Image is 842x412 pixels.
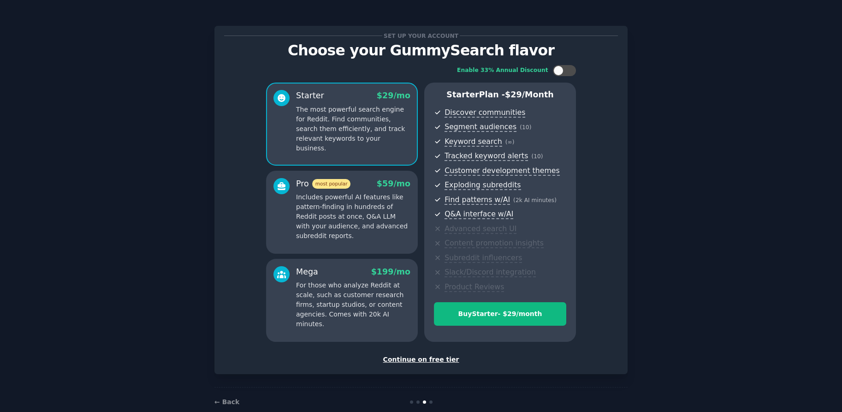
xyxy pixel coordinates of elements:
span: Tracked keyword alerts [445,151,528,161]
span: ( 2k AI minutes ) [513,197,557,203]
span: $ 199 /mo [371,267,410,276]
span: ( ∞ ) [505,139,515,145]
span: $ 29 /mo [377,91,410,100]
span: Slack/Discord integration [445,268,536,277]
span: Customer development themes [445,166,560,176]
a: ← Back [214,398,239,406]
div: Buy Starter - $ 29 /month [434,309,566,319]
span: Subreddit influencers [445,253,522,263]
div: Pro [296,178,350,190]
span: Segment audiences [445,122,516,132]
span: Exploding subreddits [445,180,521,190]
span: $ 59 /mo [377,179,410,188]
span: Content promotion insights [445,239,544,248]
span: Find patterns w/AI [445,195,510,205]
span: Discover communities [445,108,525,118]
span: Keyword search [445,137,502,147]
div: Continue on free tier [224,355,618,364]
span: ( 10 ) [531,153,543,160]
span: most popular [312,179,351,189]
span: $ 29 /month [505,90,554,99]
span: ( 10 ) [520,124,531,131]
div: Mega [296,266,318,278]
p: The most powerful search engine for Reddit. Find communities, search them efficiently, and track ... [296,105,410,153]
p: Starter Plan - [434,89,566,101]
span: Q&A interface w/AI [445,209,513,219]
button: BuyStarter- $29/month [434,302,566,326]
p: Includes powerful AI features like pattern-finding in hundreds of Reddit posts at once, Q&A LLM w... [296,192,410,241]
span: Product Reviews [445,282,504,292]
span: Advanced search UI [445,224,516,234]
div: Starter [296,90,324,102]
p: Choose your GummySearch flavor [224,42,618,59]
div: Enable 33% Annual Discount [457,66,548,75]
span: Set up your account [382,31,460,41]
p: For those who analyze Reddit at scale, such as customer research firms, startup studios, or conte... [296,281,410,329]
